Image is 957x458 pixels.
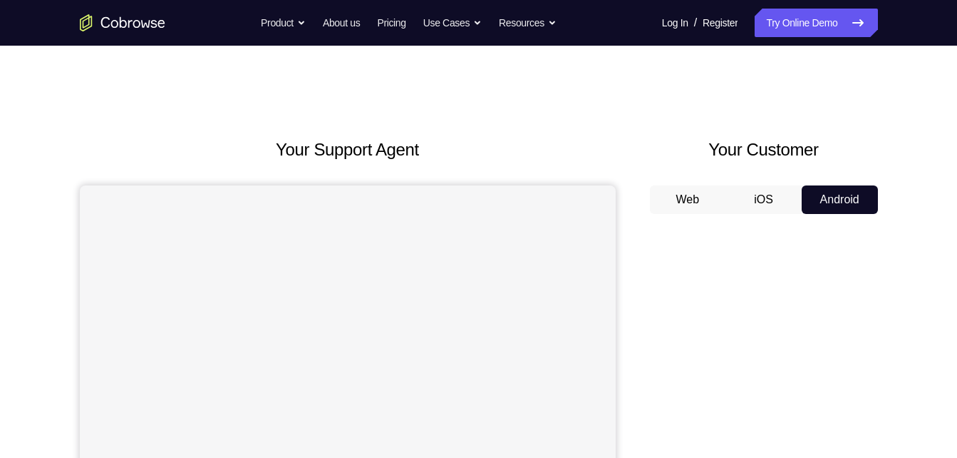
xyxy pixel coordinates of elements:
button: iOS [725,185,802,214]
a: Go to the home page [80,14,165,31]
a: Pricing [377,9,405,37]
h2: Your Support Agent [80,137,616,163]
a: Log In [662,9,688,37]
a: Register [703,9,738,37]
button: Web [650,185,726,214]
button: Resources [499,9,557,37]
a: Try Online Demo [755,9,877,37]
button: Product [261,9,306,37]
button: Use Cases [423,9,482,37]
button: Android [802,185,878,214]
span: / [694,14,697,31]
h2: Your Customer [650,137,878,163]
a: About us [323,9,360,37]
